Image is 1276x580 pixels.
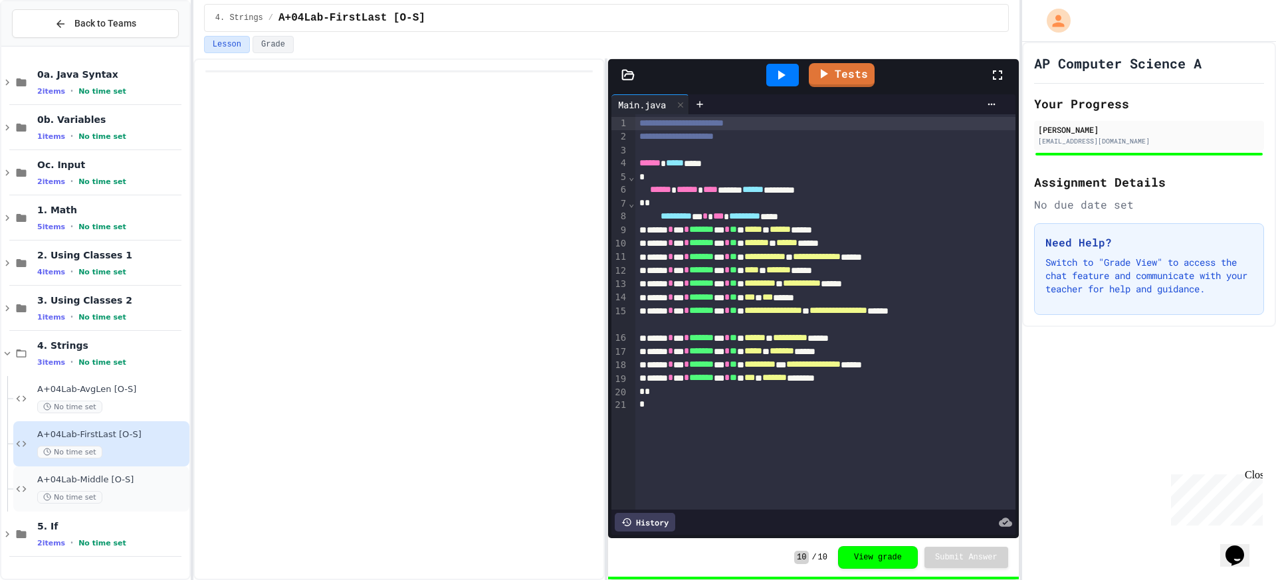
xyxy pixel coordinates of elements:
[611,399,628,412] div: 21
[78,223,126,231] span: No time set
[611,264,628,278] div: 12
[611,345,628,359] div: 17
[37,223,65,231] span: 5 items
[37,491,102,504] span: No time set
[1038,136,1260,146] div: [EMAIL_ADDRESS][DOMAIN_NAME]
[74,17,136,31] span: Back to Teams
[204,36,250,53] button: Lesson
[1166,469,1263,526] iframe: chat widget
[615,513,675,532] div: History
[794,551,809,564] span: 10
[1034,94,1264,113] h2: Your Progress
[37,159,187,171] span: Oc. Input
[70,266,73,277] span: •
[70,357,73,367] span: •
[37,87,65,96] span: 2 items
[611,278,628,291] div: 13
[611,291,628,304] div: 14
[70,131,73,142] span: •
[611,305,628,332] div: 15
[5,5,92,84] div: Chat with us now!Close
[628,198,635,209] span: Fold line
[37,268,65,276] span: 4 items
[37,401,102,413] span: No time set
[268,13,273,23] span: /
[611,144,628,157] div: 3
[37,313,65,322] span: 1 items
[1034,197,1264,213] div: No due date set
[838,546,918,569] button: View grade
[611,183,628,197] div: 6
[1045,256,1253,296] p: Switch to "Grade View" to access the chat feature and communicate with your teacher for help and ...
[611,332,628,345] div: 16
[70,312,73,322] span: •
[37,177,65,186] span: 2 items
[1034,54,1202,72] h1: AP Computer Science A
[37,68,187,80] span: 0a. Java Syntax
[611,224,628,237] div: 9
[611,373,628,386] div: 19
[811,552,816,563] span: /
[78,313,126,322] span: No time set
[78,87,126,96] span: No time set
[1034,173,1264,191] h2: Assignment Details
[37,446,102,458] span: No time set
[611,117,628,130] div: 1
[809,63,875,87] a: Tests
[611,386,628,399] div: 20
[611,171,628,184] div: 5
[70,86,73,96] span: •
[278,10,425,26] span: A+04Lab-FirstLast [O-S]
[1220,527,1263,567] iframe: chat widget
[253,36,294,53] button: Grade
[37,132,65,141] span: 1 items
[70,176,73,187] span: •
[611,197,628,211] div: 7
[37,249,187,261] span: 2. Using Classes 1
[935,552,998,563] span: Submit Answer
[611,94,689,114] div: Main.java
[37,384,187,395] span: A+04Lab-AvgLen [O-S]
[78,132,126,141] span: No time set
[37,294,187,306] span: 3. Using Classes 2
[37,520,187,532] span: 5. If
[12,9,179,38] button: Back to Teams
[78,539,126,547] span: No time set
[611,157,628,170] div: 4
[78,177,126,186] span: No time set
[611,359,628,372] div: 18
[70,537,73,548] span: •
[215,13,263,23] span: 4. Strings
[37,474,187,486] span: A+04Lab-Middle [O-S]
[611,98,673,112] div: Main.java
[1038,124,1260,136] div: [PERSON_NAME]
[37,114,187,126] span: 0b. Variables
[1045,235,1253,250] h3: Need Help?
[611,237,628,250] div: 10
[37,204,187,216] span: 1. Math
[924,547,1008,568] button: Submit Answer
[611,210,628,223] div: 8
[37,358,65,367] span: 3 items
[37,339,187,351] span: 4. Strings
[818,552,827,563] span: 10
[70,221,73,232] span: •
[78,358,126,367] span: No time set
[611,250,628,264] div: 11
[37,539,65,547] span: 2 items
[1033,5,1074,36] div: My Account
[611,130,628,144] div: 2
[628,171,635,182] span: Fold line
[37,429,187,440] span: A+04Lab-FirstLast [O-S]
[78,268,126,276] span: No time set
